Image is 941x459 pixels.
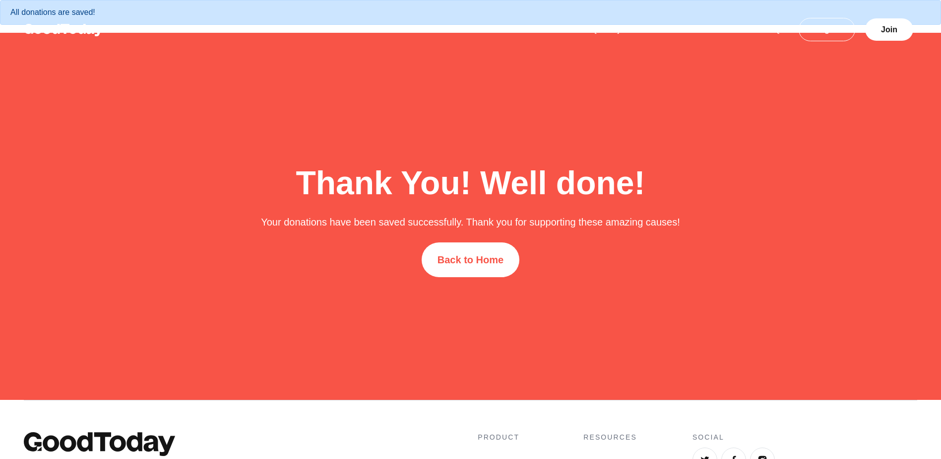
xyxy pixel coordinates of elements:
h4: Product [478,432,528,443]
a: Join [865,18,913,41]
img: GoodToday [24,24,103,36]
img: GoodToday [24,432,175,456]
a: FAQ [753,25,792,34]
h1: Thank You! Well done! [261,166,680,199]
a: Log In [799,18,855,41]
a: About [656,25,701,34]
a: Back to Home [422,242,519,277]
a: Teams [703,25,751,34]
h4: Resources [583,432,637,443]
p: Your donations have been saved successfully. Thank you for supporting these amazing causes! [261,215,680,229]
h4: Social [692,432,917,443]
a: [DATE] Cause [582,25,656,34]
